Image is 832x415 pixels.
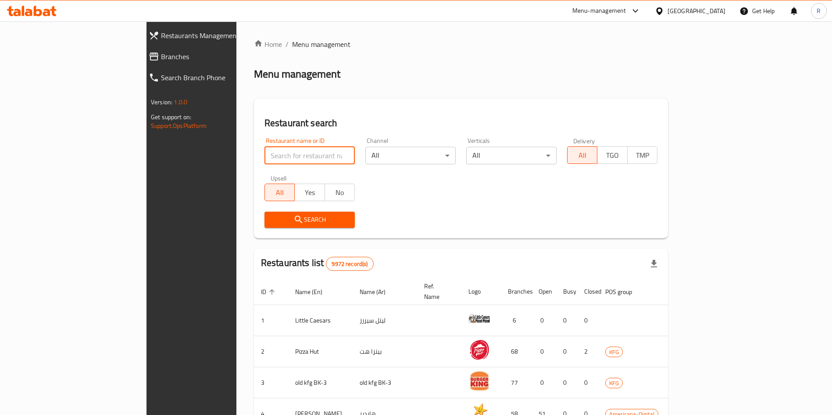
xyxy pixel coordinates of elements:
[151,120,207,131] a: Support.OpsPlatform
[601,149,624,162] span: TGO
[151,96,172,108] span: Version:
[264,184,295,201] button: All
[461,278,501,305] th: Logo
[326,257,373,271] div: Total records count
[353,336,417,367] td: بيتزا هت
[360,287,397,297] span: Name (Ar)
[254,39,668,50] nav: breadcrumb
[627,146,657,164] button: TMP
[532,278,556,305] th: Open
[532,367,556,398] td: 0
[606,378,622,388] span: KFG
[631,149,654,162] span: TMP
[572,6,626,16] div: Menu-management
[606,347,622,357] span: KFG
[668,6,725,16] div: [GEOGRAPHIC_DATA]
[161,30,279,41] span: Restaurants Management
[286,39,289,50] li: /
[424,281,451,302] span: Ref. Name
[532,336,556,367] td: 0
[325,184,355,201] button: No
[326,260,373,268] span: 9972 record(s)
[271,214,348,225] span: Search
[271,175,287,181] label: Upsell
[577,367,598,398] td: 0
[329,186,351,199] span: No
[571,149,594,162] span: All
[365,147,456,164] div: All
[288,367,353,398] td: old kfg BK-3
[353,305,417,336] td: ليتل سيزرز
[142,67,286,88] a: Search Branch Phone
[292,39,350,50] span: Menu management
[142,46,286,67] a: Branches
[501,305,532,336] td: 6
[556,305,577,336] td: 0
[577,278,598,305] th: Closed
[532,305,556,336] td: 0
[353,367,417,398] td: old kfg BK-3
[643,253,664,274] div: Export file
[556,278,577,305] th: Busy
[161,51,279,62] span: Branches
[298,186,321,199] span: Yes
[573,138,595,144] label: Delivery
[264,147,355,164] input: Search for restaurant name or ID..
[161,72,279,83] span: Search Branch Phone
[468,370,490,392] img: old kfg BK-3
[466,147,557,164] div: All
[468,339,490,361] img: Pizza Hut
[468,308,490,330] img: Little Caesars
[501,336,532,367] td: 68
[567,146,597,164] button: All
[597,146,627,164] button: TGO
[556,336,577,367] td: 0
[817,6,821,16] span: R
[142,25,286,46] a: Restaurants Management
[577,336,598,367] td: 2
[268,186,291,199] span: All
[295,287,334,297] span: Name (En)
[294,184,325,201] button: Yes
[151,111,191,123] span: Get support on:
[605,287,643,297] span: POS group
[174,96,187,108] span: 1.0.0
[556,367,577,398] td: 0
[261,256,374,271] h2: Restaurants list
[264,212,355,228] button: Search
[577,305,598,336] td: 0
[264,117,657,130] h2: Restaurant search
[288,336,353,367] td: Pizza Hut
[288,305,353,336] td: Little Caesars
[501,278,532,305] th: Branches
[261,287,278,297] span: ID
[254,67,340,81] h2: Menu management
[501,367,532,398] td: 77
